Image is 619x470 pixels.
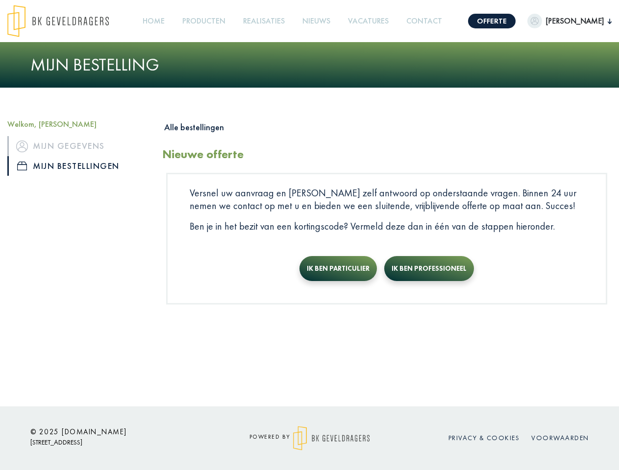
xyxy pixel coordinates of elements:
[7,156,148,176] a: iconMijn bestellingen
[7,5,109,37] img: logo
[178,10,229,32] a: Producten
[448,433,520,442] a: Privacy & cookies
[402,10,446,32] a: Contact
[7,119,148,129] h5: Welkom, [PERSON_NAME]
[299,256,377,281] button: Ik ben particulier
[17,162,27,170] img: icon
[239,10,289,32] a: Realisaties
[139,10,169,32] a: Home
[30,54,589,75] h1: Mijn bestelling
[162,119,224,135] button: Alle bestellingen
[190,187,584,212] p: Versnel uw aanvraag en [PERSON_NAME] zelf antwoord op onderstaande vragen. Binnen 24 uur nemen we...
[162,147,244,162] h2: Nieuwe offerte
[344,10,393,32] a: Vacatures
[16,141,28,152] img: icon
[30,427,207,436] h6: © 2025 [DOMAIN_NAME]
[293,426,370,450] img: logo
[30,436,207,448] p: [STREET_ADDRESS]
[468,14,516,28] a: Offerte
[298,10,334,32] a: Nieuws
[527,14,612,28] button: [PERSON_NAME]
[542,15,608,27] span: [PERSON_NAME]
[190,220,584,233] p: Ben je in het bezit van een kortingscode? Vermeld deze dan in één van de stappen hieronder.
[384,256,474,281] button: Ik ben professioneel
[527,14,542,28] img: dummypic.png
[222,426,398,450] div: powered by
[7,136,148,156] a: iconMijn gegevens
[531,433,589,442] a: Voorwaarden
